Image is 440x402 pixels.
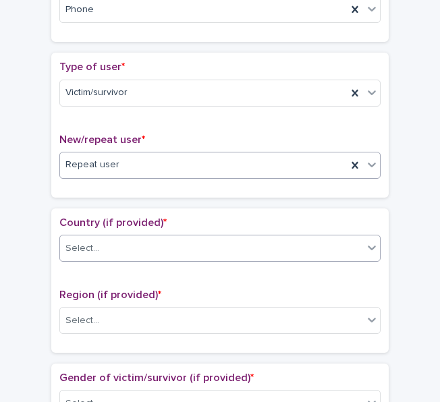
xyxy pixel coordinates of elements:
[59,217,167,228] span: Country (if provided)
[59,61,125,72] span: Type of user
[65,158,119,172] span: Repeat user
[59,134,145,145] span: New/repeat user
[65,241,99,256] div: Select...
[59,289,161,300] span: Region (if provided)
[59,372,254,383] span: Gender of victim/survivor (if provided)
[65,3,94,17] span: Phone
[65,314,99,328] div: Select...
[65,86,128,100] span: Victim/survivor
